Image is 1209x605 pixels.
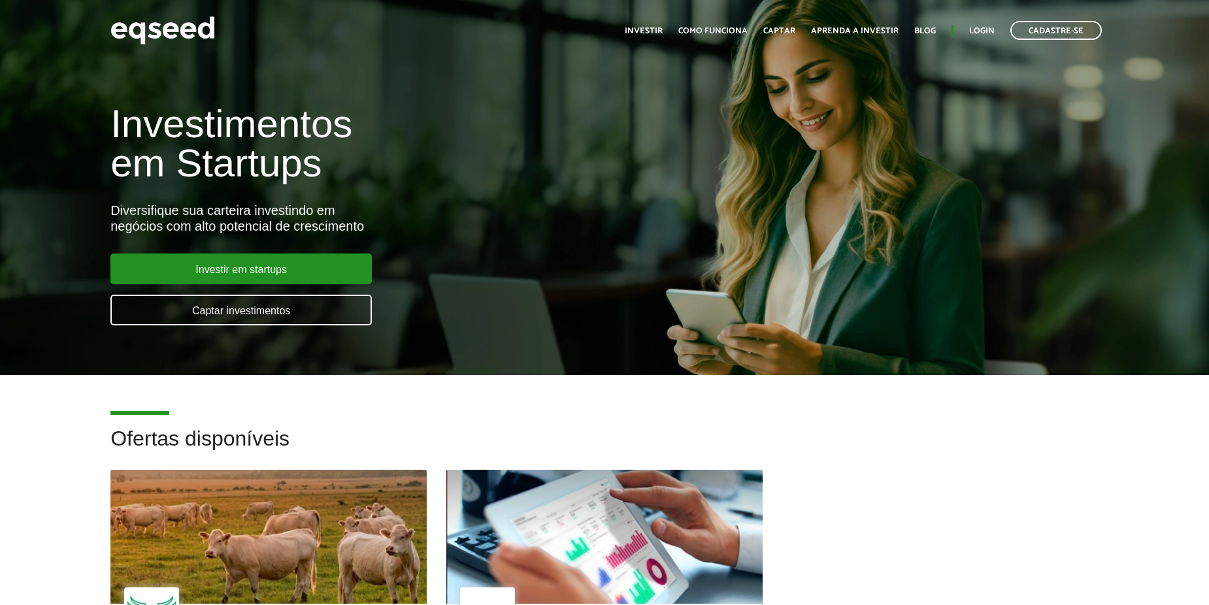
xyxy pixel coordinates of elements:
[110,203,695,234] div: Diversifique sua carteira investindo em negócios com alto potencial de crescimento
[1010,21,1102,40] a: Cadastre-se
[678,27,748,35] a: Como funciona
[110,295,372,325] a: Captar investimentos
[625,27,663,35] a: Investir
[763,27,795,35] a: Captar
[110,13,215,48] img: EqSeed
[110,253,372,284] a: Investir em startups
[110,427,1099,470] h2: Ofertas disponíveis
[110,105,695,183] h1: Investimentos em Startups
[914,27,936,35] a: Blog
[969,27,995,35] a: Login
[811,27,899,35] a: Aprenda a investir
